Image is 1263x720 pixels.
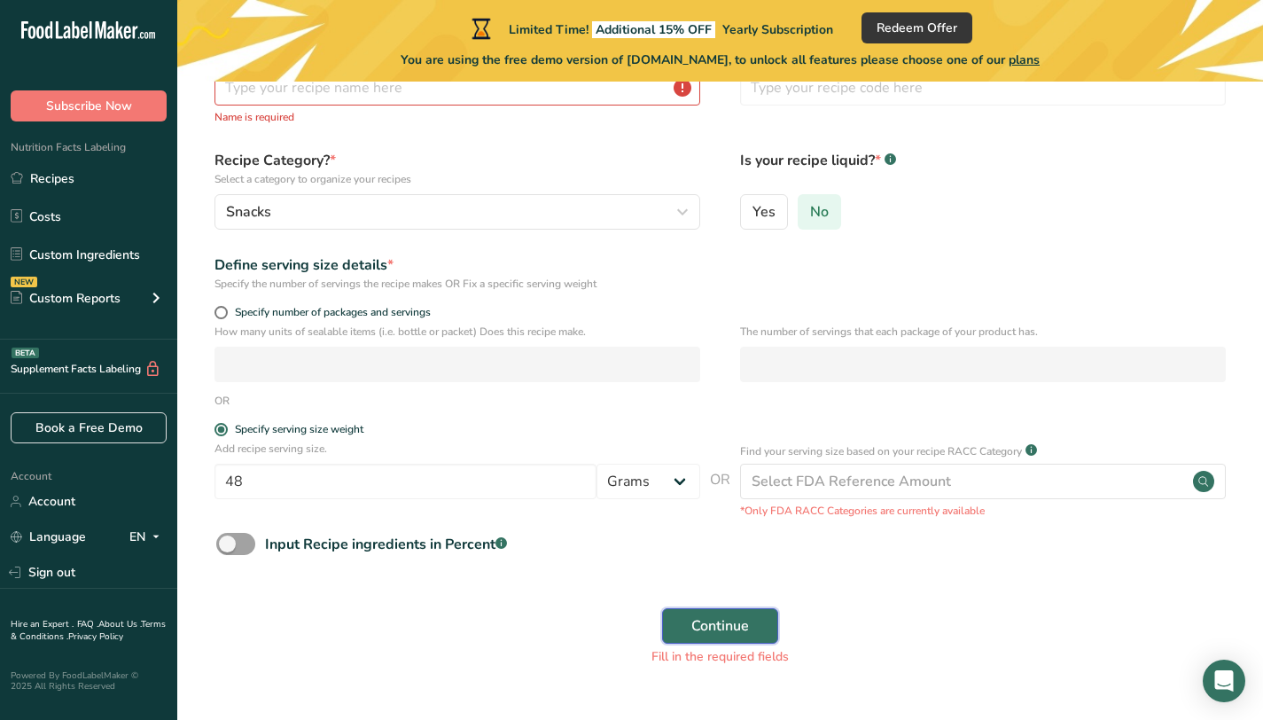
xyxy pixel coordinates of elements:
button: Continue [662,608,778,644]
span: Specify number of packages and servings [228,306,431,319]
span: No [810,203,829,221]
a: Privacy Policy [68,630,123,643]
button: Snacks [214,194,700,230]
span: Continue [691,615,749,637]
p: Select a category to organize your recipes [214,171,700,187]
div: Specify serving size weight [235,423,363,436]
div: Input Recipe ingredients in Percent [265,534,507,555]
a: Book a Free Demo [11,412,167,443]
a: About Us . [98,618,141,630]
span: You are using the free demo version of [DOMAIN_NAME], to unlock all features please choose one of... [401,51,1040,69]
span: Additional 15% OFF [592,21,715,38]
input: Type your recipe name here [214,70,700,106]
p: Name is required [214,109,700,125]
button: Subscribe Now [11,90,167,121]
a: FAQ . [77,618,98,630]
div: Select FDA Reference Amount [752,471,951,492]
div: Fill in the required fields [216,647,1224,666]
p: The number of servings that each package of your product has. [740,324,1226,340]
p: Add recipe serving size. [214,441,700,457]
span: Redeem Offer [877,19,957,37]
p: *Only FDA RACC Categories are currently available [740,503,1226,519]
div: OR [214,393,230,409]
div: Define serving size details [214,254,700,276]
a: Hire an Expert . [11,618,74,630]
a: Terms & Conditions . [11,618,166,643]
span: Subscribe Now [46,97,132,115]
div: EN [129,527,167,548]
span: plans [1009,51,1040,68]
div: Open Intercom Messenger [1203,660,1245,702]
span: Snacks [226,201,271,223]
div: BETA [12,348,39,358]
p: Find your serving size based on your recipe RACC Category [740,443,1022,459]
div: Powered By FoodLabelMaker © 2025 All Rights Reserved [11,670,167,692]
label: Recipe Category? [214,150,700,187]
div: Custom Reports [11,289,121,308]
div: Limited Time! [468,18,833,39]
button: Redeem Offer [861,12,972,43]
span: Yes [752,203,776,221]
input: Type your serving size here [214,464,596,499]
input: Type your recipe code here [740,70,1226,106]
label: Is your recipe liquid? [740,150,1226,187]
div: NEW [11,277,37,287]
span: OR [710,469,730,519]
div: Specify the number of servings the recipe makes OR Fix a specific serving weight [214,276,700,292]
span: Yearly Subscription [722,21,833,38]
p: How many units of sealable items (i.e. bottle or packet) Does this recipe make. [214,324,700,340]
a: Language [11,521,86,552]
